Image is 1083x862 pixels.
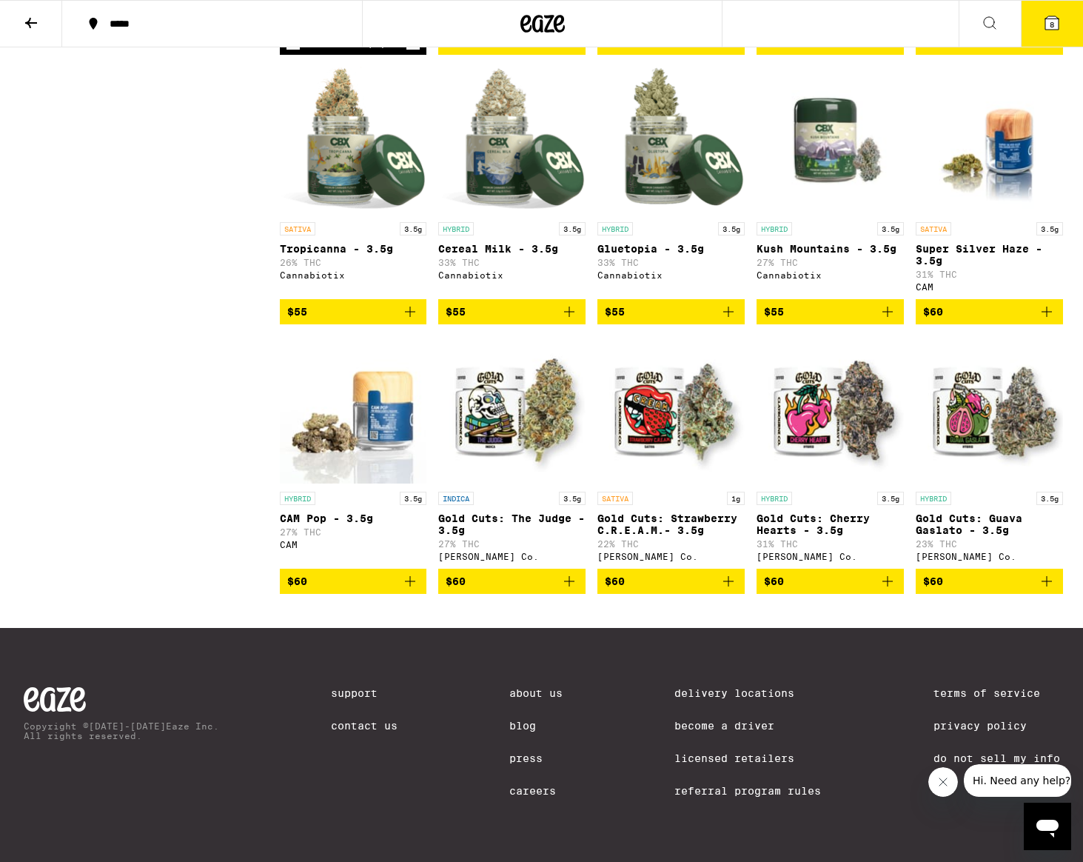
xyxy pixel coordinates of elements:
span: $60 [923,306,943,318]
p: 26% THC [280,258,427,267]
button: Increment [406,36,420,50]
div: CAM [280,540,427,549]
div: [PERSON_NAME] Co. [757,552,904,561]
div: [PERSON_NAME] Co. [438,552,586,561]
iframe: Close message [928,767,958,797]
p: 1g [727,492,745,505]
a: Open page for CAM Pop - 3.5g from CAM [280,336,427,569]
a: Open page for Gold Cuts: Cherry Hearts - 3.5g from Claybourne Co. [757,336,904,569]
span: $60 [287,575,307,587]
a: Open page for Gold Cuts: Strawberry C.R.E.A.M.- 3.5g from Claybourne Co. [597,336,745,569]
a: Careers [509,785,563,797]
div: CAM [916,282,1063,292]
p: 27% THC [280,527,427,537]
p: HYBRID [597,222,633,235]
button: Add to bag [757,299,904,324]
p: Gluetopia - 3.5g [597,243,745,255]
a: Become a Driver [674,720,821,732]
iframe: Message from company [964,764,1071,797]
p: HYBRID [916,492,951,505]
p: 22% THC [597,539,745,549]
p: Cereal Milk - 3.5g [438,243,586,255]
p: SATIVA [597,492,633,505]
p: HYBRID [757,492,792,505]
button: 8 [1021,1,1083,47]
iframe: Button to launch messaging window [1024,803,1071,850]
img: Claybourne Co. - Gold Cuts: Cherry Hearts - 3.5g [757,336,904,484]
img: Claybourne Co. - Gold Cuts: Strawberry C.R.E.A.M.- 3.5g [597,336,745,484]
button: Add to bag [597,299,745,324]
div: [PERSON_NAME] Co. [597,552,745,561]
p: 3.5g [400,492,426,505]
p: 3.5g [559,492,586,505]
button: Add to bag [438,569,586,594]
a: Open page for Tropicanna - 3.5g from Cannabiotix [280,67,427,299]
button: Add to bag [280,299,427,324]
p: Kush Mountains - 3.5g [757,243,904,255]
div: [PERSON_NAME] Co. [916,552,1063,561]
p: Tropicanna - 3.5g [280,243,427,255]
p: Gold Cuts: Strawberry C.R.E.A.M.- 3.5g [597,512,745,536]
p: HYBRID [280,492,315,505]
p: 31% THC [916,270,1063,279]
a: Support [331,687,398,699]
a: Open page for Gluetopia - 3.5g from Cannabiotix [597,67,745,299]
a: Open page for Gold Cuts: The Judge - 3.5g from Claybourne Co. [438,336,586,569]
a: Open page for Cereal Milk - 3.5g from Cannabiotix [438,67,586,299]
p: HYBRID [757,222,792,235]
span: $55 [287,306,307,318]
button: Add to bag [916,569,1063,594]
span: $55 [446,306,466,318]
img: CAM - CAM Pop - 3.5g [280,336,427,484]
a: Press [509,752,563,764]
p: 3.5g [559,222,586,235]
button: Decrement [286,36,301,50]
img: Claybourne Co. - Gold Cuts: Guava Gaslato - 3.5g [916,336,1063,484]
p: 3.5g [1036,222,1063,235]
a: Open page for Kush Mountains - 3.5g from Cannabiotix [757,67,904,299]
p: HYBRID [438,222,474,235]
a: About Us [509,687,563,699]
a: Blog [509,720,563,732]
img: Cannabiotix - Kush Mountains - 3.5g [757,67,904,215]
button: Add to bag [597,569,745,594]
div: Cannabiotix [280,270,427,280]
a: Open page for Super Silver Haze - 3.5g from CAM [916,67,1063,299]
p: Gold Cuts: The Judge - 3.5g [438,512,586,536]
p: 3.5g [877,492,904,505]
span: $60 [446,575,466,587]
a: Privacy Policy [933,720,1060,732]
button: Add to bag [757,569,904,594]
div: Cannabiotix [438,270,586,280]
span: $60 [923,575,943,587]
div: Cannabiotix [757,270,904,280]
a: Do Not Sell My Info [933,752,1060,764]
p: 3.5g [400,222,426,235]
span: 8 [1050,20,1054,29]
img: Claybourne Co. - Gold Cuts: The Judge - 3.5g [438,336,586,484]
button: Add to bag [280,569,427,594]
p: 3.5g [1036,492,1063,505]
a: Terms of Service [933,687,1060,699]
p: 33% THC [597,258,745,267]
p: SATIVA [280,222,315,235]
a: Open page for Gold Cuts: Guava Gaslato - 3.5g from Claybourne Co. [916,336,1063,569]
p: 27% THC [757,258,904,267]
p: INDICA [438,492,474,505]
img: CAM - Super Silver Haze - 3.5g [916,67,1063,215]
span: $60 [764,575,784,587]
a: Delivery Locations [674,687,821,699]
p: 3.5g [718,222,745,235]
p: Gold Cuts: Guava Gaslato - 3.5g [916,512,1063,536]
a: Referral Program Rules [674,785,821,797]
p: 33% THC [438,258,586,267]
button: Add to bag [438,299,586,324]
img: Cannabiotix - Tropicanna - 3.5g [280,67,427,215]
a: Contact Us [331,720,398,732]
img: Cannabiotix - Cereal Milk - 3.5g [438,67,586,215]
p: 3.5g [877,222,904,235]
p: SATIVA [916,222,951,235]
span: $60 [605,575,625,587]
p: Gold Cuts: Cherry Hearts - 3.5g [757,512,904,536]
